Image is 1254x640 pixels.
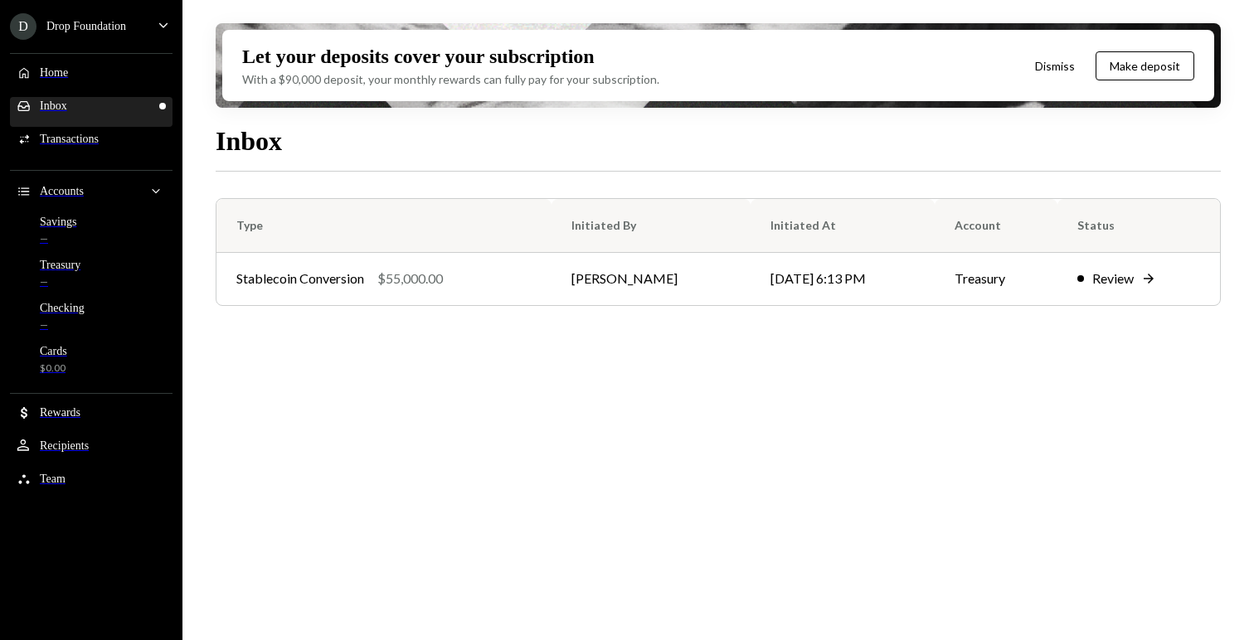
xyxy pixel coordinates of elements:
a: Team [10,470,173,500]
button: Make deposit [1096,51,1194,80]
div: Home [40,66,68,80]
div: Inbox [40,99,67,113]
a: Recipients [10,437,173,467]
div: — [40,232,76,246]
div: Rewards [40,406,80,419]
button: Dismiss [1014,46,1096,85]
div: Savings [40,216,76,229]
th: Initiated At [751,199,935,252]
div: Cards [40,345,67,358]
div: — [40,275,80,289]
a: Rewards [10,404,173,434]
a: Inbox [10,97,173,127]
a: Transactions [10,130,173,160]
th: Status [1057,199,1220,252]
div: Checking [40,302,85,315]
div: With a $90,000 deposit, your monthly rewards can fully pay for your subscription. [242,70,659,88]
a: Checking— [10,300,173,340]
div: D [10,13,36,40]
th: Account [935,199,1057,252]
th: Initiated By [552,199,751,252]
div: Recipients [40,439,89,453]
a: Savings— [10,214,173,254]
a: Accounts [10,181,173,211]
div: Accounts [40,185,84,198]
div: — [40,318,85,332]
div: Treasury [40,259,80,272]
div: Review [1092,269,1134,288]
div: Drop Foundation [46,20,126,33]
div: $55,000.00 [377,269,443,288]
td: [PERSON_NAME] [552,252,751,305]
div: Let your deposits cover your subscription [242,43,595,70]
a: Cards$0.00 [10,343,173,383]
th: Type [216,199,552,252]
td: [DATE] 6:13 PM [751,252,935,305]
div: Team [40,473,66,486]
h1: Inbox [216,124,282,158]
div: $0.00 [40,361,67,376]
a: Home [10,64,173,94]
a: Treasury— [10,257,173,297]
div: Stablecoin Conversion [236,269,364,288]
div: Transactions [40,133,99,146]
td: Treasury [935,252,1057,305]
